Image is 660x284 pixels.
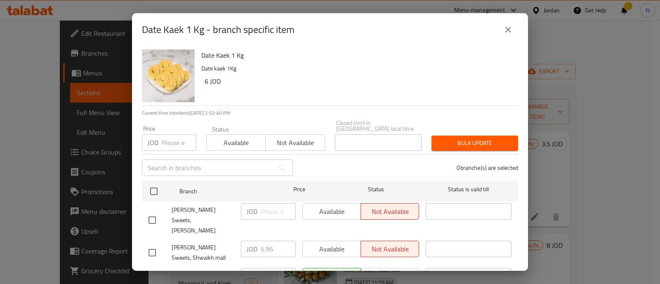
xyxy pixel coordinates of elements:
span: [PERSON_NAME] Sweets, [PERSON_NAME] [172,205,234,236]
input: Search in branches [142,160,274,176]
input: Please enter price [261,241,296,257]
button: Not available [265,134,325,151]
p: JOD [247,244,257,254]
h2: Date Kaek 1 Kg - branch specific item [142,23,295,36]
input: Please enter price [261,203,296,220]
span: Available [210,137,262,149]
input: Please enter price [162,134,196,151]
p: 0 branche(s) are selected [457,164,518,172]
p: Date kaek 1Kg [201,63,511,74]
span: Price [272,184,327,195]
img: Date Kaek 1 Kg [142,49,195,102]
p: JOD [148,138,158,148]
span: Status is valid till [426,184,511,195]
p: Current time in Jordan is [DATE] 2:52:40 PM [142,109,518,117]
span: Not available [269,137,321,149]
p: JOD [247,207,257,216]
span: [PERSON_NAME] Sweets, Shwaikh mall [172,242,234,263]
button: Bulk update [431,136,518,151]
h6: 6 JOD [205,75,511,87]
button: close [498,20,518,40]
h6: Date Kaek 1 Kg [201,49,511,61]
button: Available [206,134,266,151]
span: Branch [179,186,265,197]
span: Status [333,184,419,195]
span: Bulk update [438,138,511,148]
